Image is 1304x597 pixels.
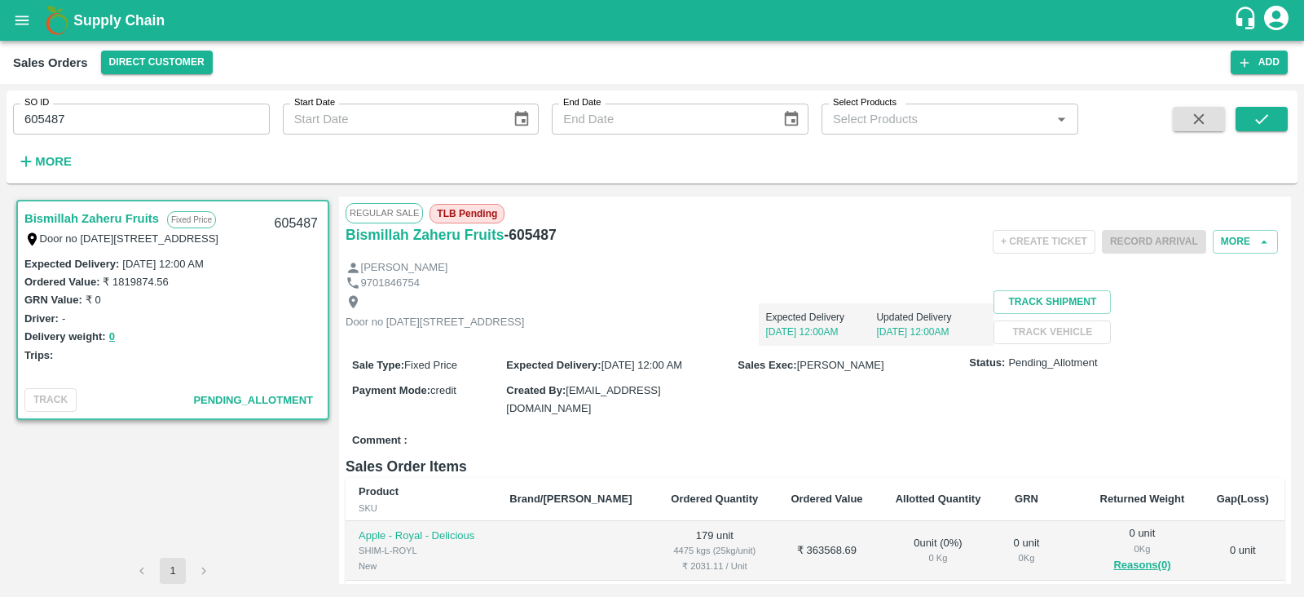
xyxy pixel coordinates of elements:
label: End Date [563,96,601,109]
div: 0 Kg [1011,551,1043,565]
input: Start Date [283,104,500,135]
label: Comment : [352,433,407,449]
span: [PERSON_NAME] [797,359,884,371]
p: [DATE] 12:00AM [876,325,987,339]
div: 0 Kg [1096,542,1187,556]
p: Expected Delivery [765,310,876,325]
label: Ordered Value: [24,276,99,288]
b: GRN [1015,493,1038,505]
button: Choose date [506,104,537,135]
label: ₹ 1819874.56 [103,276,168,288]
div: 0 unit [1096,526,1187,575]
a: Supply Chain [73,9,1233,32]
b: Ordered Value [791,493,862,505]
button: Reasons(0) [1096,556,1187,575]
strong: More [35,155,72,168]
button: Track Shipment [993,290,1111,314]
label: Expected Delivery : [506,359,601,371]
p: [DATE] 12:00AM [765,325,876,339]
span: Fixed Price [404,359,457,371]
label: Start Date [294,96,335,109]
span: [DATE] 12:00 AM [601,359,682,371]
input: End Date [552,104,769,135]
span: Pending_Allotment [193,394,313,406]
label: Payment Mode : [352,384,430,396]
div: SKU [359,501,483,515]
p: Door no [DATE][STREET_ADDRESS] [346,315,524,330]
b: Brand/[PERSON_NAME] [509,493,632,505]
div: New [359,559,483,573]
div: 4475 kgs (25kg/unit) [667,543,762,558]
h6: - 605487 [504,223,556,246]
div: customer-support [1233,6,1262,35]
h6: Sales Order Items [346,455,1284,478]
b: Gap(Loss) [1217,493,1269,505]
b: Supply Chain [73,12,165,29]
button: 0 [109,328,115,347]
div: account of current user [1262,3,1291,38]
label: Door no [DATE][STREET_ADDRESS] [40,232,218,245]
button: open drawer [3,2,41,39]
label: Status: [969,356,1005,371]
label: Trips: [24,349,53,361]
div: 605487 [265,205,328,243]
p: Apple - Royal - Delicious [359,528,483,544]
label: Delivery weight: [24,330,106,343]
a: Bismillah Zaheru Fruits [24,208,159,229]
button: More [1213,230,1278,254]
p: 9701846754 [361,276,420,291]
input: Select Products [826,108,1046,130]
button: More [13,148,76,175]
span: Regular Sale [346,203,423,223]
button: page 1 [160,558,186,584]
div: ₹ 2031.11 / Unit [667,559,762,573]
label: GRN Value: [24,294,82,306]
button: Choose date [776,104,807,135]
p: Fixed Price [167,211,216,228]
div: 0 unit [1011,536,1043,566]
td: ₹ 363568.69 [775,521,879,581]
b: Ordered Quantity [671,493,758,505]
a: Bismillah Zaheru Fruits [346,223,504,246]
label: Created By : [506,384,566,396]
b: Returned Weight [1100,493,1185,505]
label: [DATE] 12:00 AM [122,258,203,270]
img: logo [41,4,73,37]
td: 0 unit [1201,521,1284,581]
div: 0 unit ( 0 %) [892,536,984,566]
span: [EMAIL_ADDRESS][DOMAIN_NAME] [506,384,660,414]
b: Allotted Quantity [896,493,981,505]
div: 0 Kg [892,551,984,565]
p: Updated Delivery [876,310,987,325]
div: SHIM-L-ROYL [359,543,483,558]
input: Enter SO ID [13,104,270,135]
span: Pending_Allotment [1008,356,1097,371]
td: 179 unit [654,521,775,581]
b: Product [359,485,399,497]
label: Driver: [24,312,59,325]
label: SO ID [24,96,49,109]
label: - [62,312,65,325]
nav: pagination navigation [126,558,219,584]
label: Sale Type : [352,359,404,371]
label: Expected Delivery : [24,258,119,270]
label: Sales Exec : [738,359,796,371]
span: credit [430,384,456,396]
button: Open [1051,108,1072,130]
span: TLB Pending [430,204,504,223]
span: Please dispatch the trip before ending [1102,234,1206,247]
label: Select Products [833,96,896,109]
label: ₹ 0 [86,294,101,306]
div: Sales Orders [13,52,88,73]
p: [PERSON_NAME] [361,260,448,276]
button: Select DC [101,51,213,74]
button: Add [1231,51,1288,74]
